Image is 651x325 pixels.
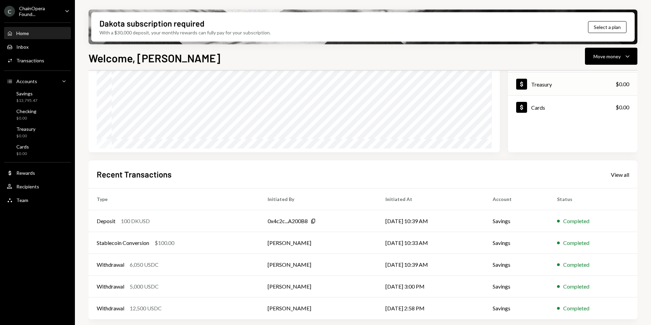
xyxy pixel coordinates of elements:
div: With a $30,000 deposit, your monthly rewards can fully pay for your subscription. [99,29,271,36]
div: Team [16,197,28,203]
a: Treasury$0.00 [508,73,637,95]
div: 5,000 USDC [130,282,159,291]
a: Rewards [4,167,71,179]
div: Inbox [16,44,29,50]
a: Team [4,194,71,206]
div: $0.00 [616,103,629,111]
div: Treasury [16,126,35,132]
div: $0.00 [16,133,35,139]
a: Home [4,27,71,39]
div: $100.00 [155,239,174,247]
td: [PERSON_NAME] [259,297,377,319]
button: Move money [585,48,637,65]
td: Savings [485,232,549,254]
td: [DATE] 10:39 AM [377,254,485,276]
div: $0.00 [16,115,36,121]
div: 12,500 USDC [130,304,162,312]
div: Withdrawal [97,282,124,291]
div: Withdrawal [97,261,124,269]
a: Transactions [4,54,71,66]
div: Treasury [531,81,552,88]
div: Move money [593,53,621,60]
td: [DATE] 3:00 PM [377,276,485,297]
div: $13,795.47 [16,98,37,104]
th: Initiated At [377,188,485,210]
td: Savings [485,297,549,319]
td: [DATE] 10:33 AM [377,232,485,254]
div: $0.00 [616,80,629,88]
th: Initiated By [259,188,377,210]
th: Type [89,188,259,210]
div: ChainOpera Found... [19,5,59,17]
div: Accounts [16,78,37,84]
a: Cards$0.00 [4,142,71,158]
a: Cards$0.00 [508,96,637,119]
div: Completed [563,239,589,247]
div: Checking [16,108,36,114]
div: 0x4c2c...A200B8 [268,217,308,225]
div: 6,050 USDC [130,261,159,269]
h2: Recent Transactions [97,169,172,180]
a: Treasury$0.00 [4,124,71,140]
td: [DATE] 10:39 AM [377,210,485,232]
div: 100 DKUSD [121,217,150,225]
div: C [4,6,15,17]
td: [DATE] 2:58 PM [377,297,485,319]
a: Savings$13,795.47 [4,89,71,105]
div: $0.00 [16,151,29,157]
td: [PERSON_NAME] [259,232,377,254]
div: Cards [531,104,545,111]
button: Select a plan [588,21,626,33]
div: Cards [16,144,29,150]
td: [PERSON_NAME] [259,276,377,297]
div: Transactions [16,58,44,63]
div: Deposit [97,217,115,225]
div: Rewards [16,170,35,176]
td: Savings [485,254,549,276]
div: Completed [563,261,589,269]
td: Savings [485,210,549,232]
a: Accounts [4,75,71,87]
a: Checking$0.00 [4,106,71,123]
div: Recipients [16,184,39,189]
div: Dakota subscription required [99,18,204,29]
div: Home [16,30,29,36]
div: Completed [563,217,589,225]
div: Withdrawal [97,304,124,312]
th: Status [549,188,637,210]
div: Stablecoin Conversion [97,239,149,247]
td: Savings [485,276,549,297]
h1: Welcome, [PERSON_NAME] [89,51,220,65]
div: Completed [563,304,589,312]
a: Inbox [4,41,71,53]
a: Recipients [4,180,71,192]
a: View all [611,171,629,178]
div: Completed [563,282,589,291]
th: Account [485,188,549,210]
div: Savings [16,91,37,96]
td: [PERSON_NAME] [259,254,377,276]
